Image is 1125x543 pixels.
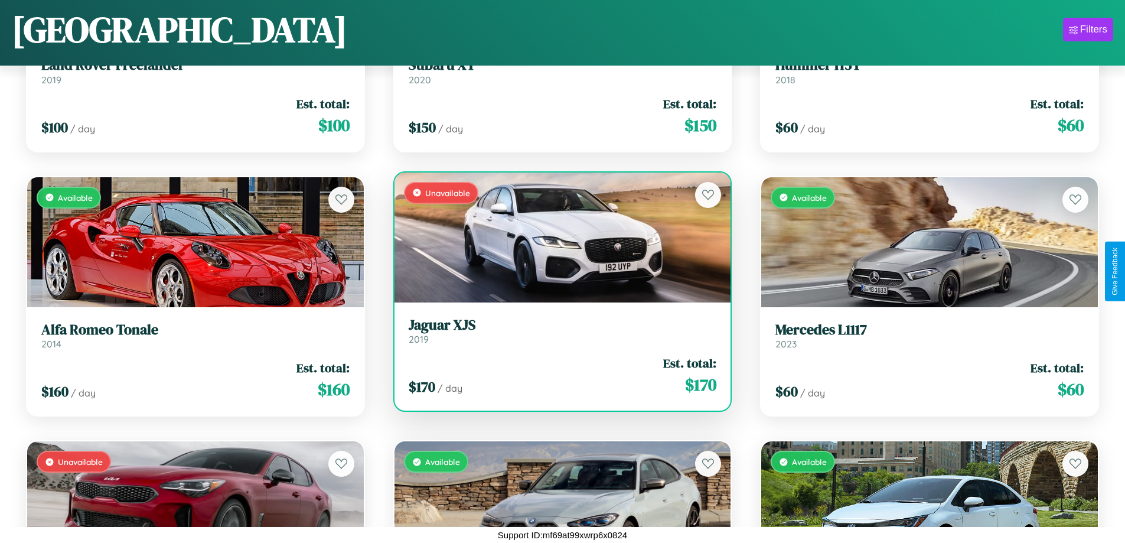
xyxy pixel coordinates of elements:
[800,123,825,135] span: / day
[800,387,825,399] span: / day
[1031,359,1084,376] span: Est. total:
[438,123,463,135] span: / day
[296,95,350,112] span: Est. total:
[498,527,627,543] p: Support ID: mf69at99xwrp6x0824
[71,387,96,399] span: / day
[41,118,68,137] span: $ 100
[775,338,797,350] span: 2023
[318,113,350,137] span: $ 100
[41,321,350,339] h3: Alfa Romeo Tonale
[296,359,350,376] span: Est. total:
[775,382,798,401] span: $ 60
[41,74,61,86] span: 2019
[318,378,350,401] span: $ 160
[409,377,435,396] span: $ 170
[1058,378,1084,401] span: $ 60
[1111,248,1119,295] div: Give Feedback
[409,333,429,345] span: 2019
[775,57,1084,74] h3: Hummer H3T
[1080,24,1107,35] div: Filters
[41,338,61,350] span: 2014
[1058,113,1084,137] span: $ 60
[663,95,716,112] span: Est. total:
[775,74,795,86] span: 2018
[775,321,1084,350] a: Mercedes L11172023
[1031,95,1084,112] span: Est. total:
[12,5,347,54] h1: [GEOGRAPHIC_DATA]
[685,373,716,396] span: $ 170
[409,317,717,334] h3: Jaguar XJS
[438,382,462,394] span: / day
[684,113,716,137] span: $ 150
[70,123,95,135] span: / day
[775,118,798,137] span: $ 60
[425,188,470,198] span: Unavailable
[409,57,717,86] a: Subaru XT2020
[58,457,103,467] span: Unavailable
[41,57,350,86] a: Land Rover Freelander2019
[425,457,460,467] span: Available
[409,317,717,346] a: Jaguar XJS2019
[792,457,827,467] span: Available
[41,57,350,74] h3: Land Rover Freelander
[792,193,827,203] span: Available
[41,382,69,401] span: $ 160
[41,321,350,350] a: Alfa Romeo Tonale2014
[409,57,717,74] h3: Subaru XT
[409,118,436,137] span: $ 150
[409,74,431,86] span: 2020
[775,321,1084,339] h3: Mercedes L1117
[1063,18,1113,41] button: Filters
[663,355,716,372] span: Est. total:
[775,57,1084,86] a: Hummer H3T2018
[58,193,93,203] span: Available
